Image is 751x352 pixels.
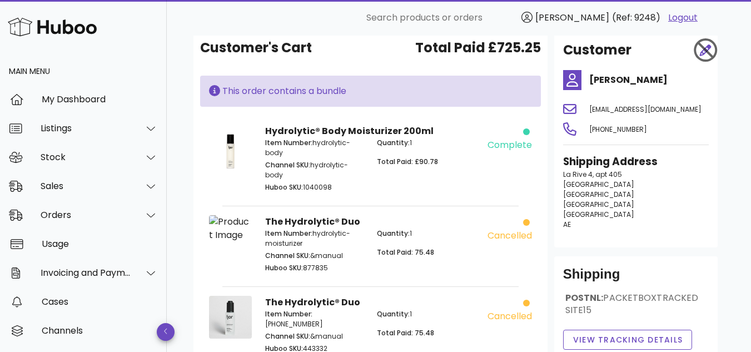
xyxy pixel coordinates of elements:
span: [GEOGRAPHIC_DATA] [563,180,634,189]
div: cancelled [488,229,532,242]
span: Customer's Cart [200,38,312,58]
div: Usage [42,239,158,249]
div: Shipping [563,265,709,292]
p: 1040098 [265,182,364,192]
img: Product Image [209,125,252,178]
a: Logout [668,11,698,24]
p: hydrolytic-body [265,160,364,180]
span: Huboo SKU: [265,263,303,272]
strong: The Hydrolytic® Duo [265,296,360,309]
span: Channel SKU: [265,331,310,341]
div: My Dashboard [42,94,158,105]
span: Quantity: [377,229,410,238]
p: &manual [265,331,364,341]
span: Item Number: [265,229,312,238]
div: This order contains a bundle [209,85,532,98]
span: Total Paid £725.25 [415,38,541,58]
div: Orders [41,210,131,220]
div: Stock [41,152,131,162]
span: (Ref: 9248) [612,11,660,24]
span: Total Paid: 75.48 [377,328,434,338]
p: 877835 [265,263,364,273]
div: Listings [41,123,131,133]
p: hydrolytic-moisturizer [265,229,364,249]
span: [PERSON_NAME] [535,11,609,24]
strong: The Hydrolytic® Duo [265,215,360,228]
span: View Tracking details [573,334,683,346]
strong: Hydrolytic® Body Moisturizer 200ml [265,125,434,137]
span: AE [563,220,571,229]
p: 1 [377,309,476,319]
img: Product Image [209,296,252,339]
span: Item Number: [265,309,312,319]
span: [GEOGRAPHIC_DATA] [563,200,634,209]
button: View Tracking details [563,330,693,350]
span: Channel SKU: [265,251,310,260]
h4: [PERSON_NAME] [589,73,709,87]
span: Item Number: [265,138,312,147]
h2: Customer [563,40,631,60]
span: [PHONE_NUMBER] [589,125,647,134]
div: Cases [42,296,158,307]
span: Channel SKU: [265,160,310,170]
img: Huboo Logo [8,15,97,39]
p: [PHONE_NUMBER] [265,309,364,329]
div: POSTNL: [563,292,709,325]
p: &manual [265,251,364,261]
p: 1 [377,138,476,148]
div: complete [488,138,532,152]
div: Sales [41,181,131,191]
div: cancelled [488,310,532,323]
div: Invoicing and Payments [41,267,131,278]
span: La Rive 4, apt 405 [563,170,622,179]
p: hydrolytic-body [265,138,364,158]
div: Channels [42,325,158,336]
span: Total Paid: 75.48 [377,247,434,257]
span: Total Paid: £90.78 [377,157,438,166]
span: [GEOGRAPHIC_DATA] [563,210,634,219]
span: Quantity: [377,138,410,147]
span: [GEOGRAPHIC_DATA] [563,190,634,199]
h3: Shipping Address [563,154,709,170]
p: 1 [377,229,476,239]
span: [EMAIL_ADDRESS][DOMAIN_NAME] [589,105,702,114]
span: PACKETBOXTRACKEDSITE15 [565,291,699,316]
img: Product Image [209,215,252,242]
span: Quantity: [377,309,410,319]
span: Huboo SKU: [265,182,303,192]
